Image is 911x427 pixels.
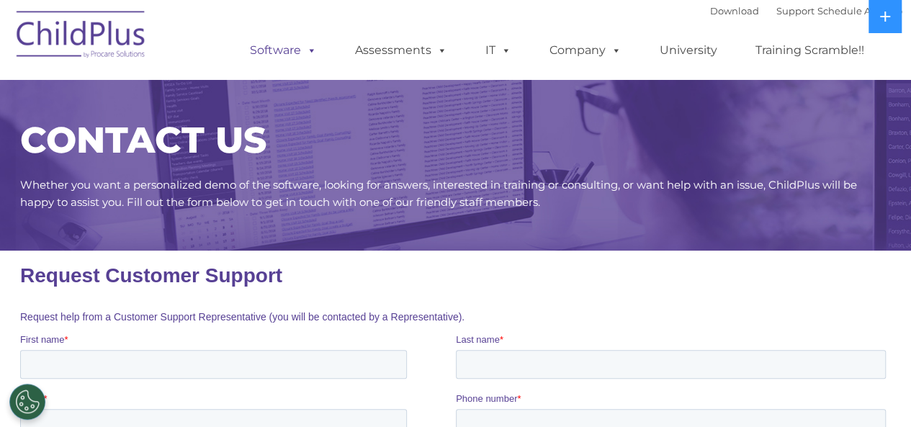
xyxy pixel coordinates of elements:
span: Last name [436,84,480,94]
img: ChildPlus by Procare Solutions [9,1,153,73]
button: Cookies Settings [9,384,45,420]
a: Company [535,36,636,65]
a: IT [471,36,526,65]
a: University [645,36,732,65]
span: Whether you want a personalized demo of the software, looking for answers, interested in training... [20,178,857,209]
a: Support [776,5,814,17]
a: Schedule A Demo [817,5,902,17]
a: Assessments [341,36,462,65]
a: Training Scramble!! [741,36,879,65]
span: Phone number [436,143,497,153]
span: CONTACT US [20,118,266,162]
a: Software [235,36,331,65]
a: Download [710,5,759,17]
font: | [710,5,902,17]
